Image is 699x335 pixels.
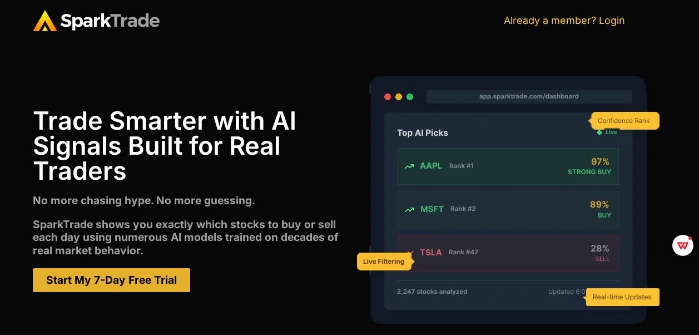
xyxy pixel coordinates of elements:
[33,218,350,257] p: SparkTrade shows you exactly which stocks to buy or sell each day using numerous Al models traine...
[33,194,350,207] p: No more chasing hype. No more guessing.
[33,268,190,292] a: Start My 7-Day Free Trial
[504,14,625,26] a: Already a member? Login
[33,108,350,183] h1: Trade Smarter with Al Signals Built for Real Traders
[46,275,177,285] span: Start My 7-Day Free Trial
